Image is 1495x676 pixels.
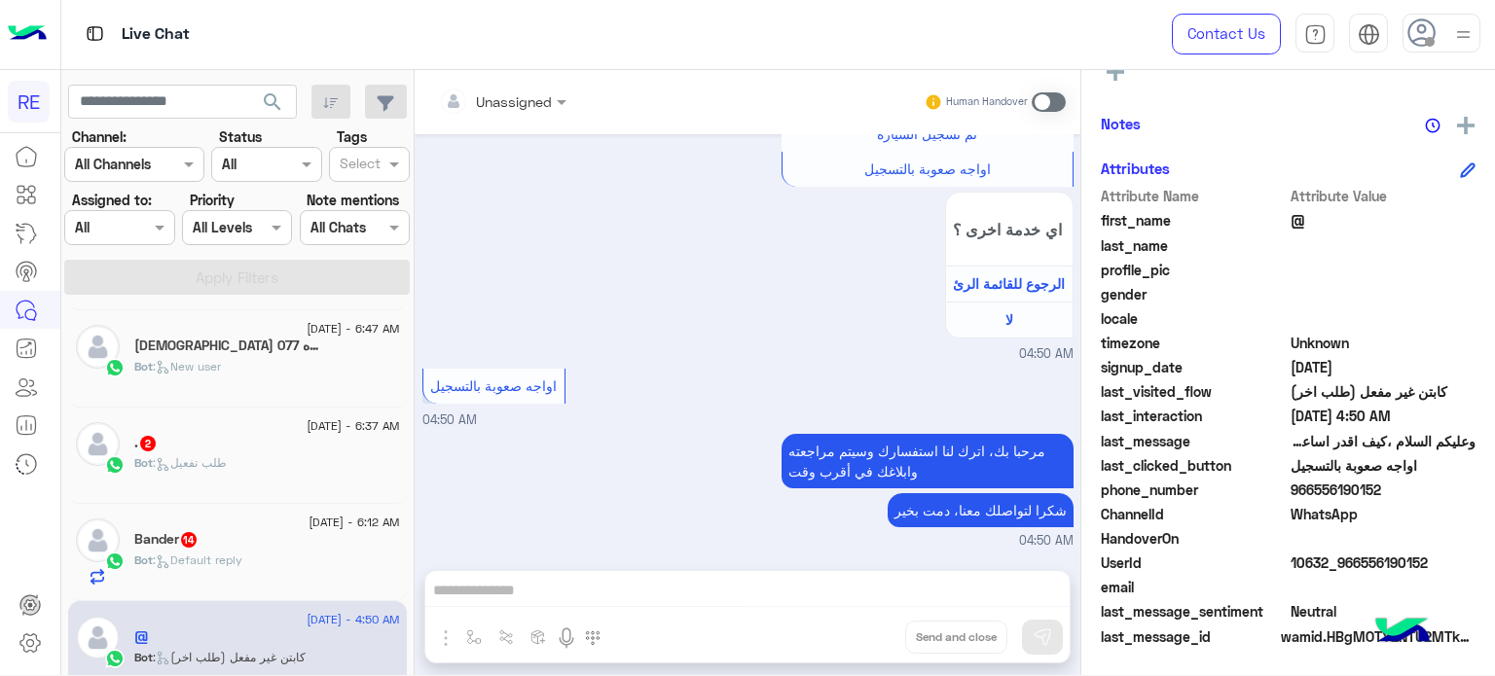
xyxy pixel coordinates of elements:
img: tab [83,21,107,46]
button: search [249,85,297,126]
span: signup_date [1101,357,1287,377]
img: profile [1451,22,1476,47]
span: wamid.HBgMOTY2NTU2MTkwMTUyFQIAEhgUM0EyNTgyQTQ2MTZDMTU5MEM0NEUA [1281,626,1476,647]
span: timezone [1101,333,1287,353]
p: 25/8/2025, 4:50 AM [782,434,1074,488]
h5: @ [134,628,149,645]
span: 04:50 AM [1019,532,1074,551]
span: Bot [134,650,153,664]
span: last_visited_flow [1101,381,1287,402]
img: WhatsApp [105,358,125,377]
span: اواجه صعوبة بالتسجيل [430,377,557,394]
span: null [1291,284,1477,304]
span: last_message [1101,431,1287,451]
span: [DATE] - 6:47 AM [307,320,399,338]
span: 04:50 AM [1019,345,1074,364]
img: WhatsApp [105,649,125,668]
label: Channel: [72,126,127,147]
img: defaultAdmin.png [76,325,120,369]
span: : Default reply [153,552,242,567]
span: email [1101,577,1287,597]
span: : طلب تفعيل [153,455,227,470]
span: 14 [181,532,197,548]
span: 2 [1291,504,1477,524]
span: اواجه صعوبة بالتسجيل [1291,455,1477,476]
span: Unknown [1291,333,1477,353]
span: 0 [1291,601,1477,622]
img: hulul-logo.png [1368,598,1437,666]
img: tab [1358,23,1380,46]
span: لا [1005,311,1013,328]
label: Note mentions [307,190,399,210]
span: : New user [153,359,221,374]
span: null [1291,308,1477,329]
img: add [1457,117,1475,134]
h5: سبحان الله وبحمده 077 [134,338,320,354]
span: [DATE] - 6:12 AM [309,514,399,531]
span: 10632_966556190152 [1291,552,1477,573]
h6: Notes [1101,115,1141,132]
p: 25/8/2025, 4:50 AM [888,493,1074,527]
label: Priority [190,190,235,210]
img: defaultAdmin.png [76,422,120,466]
img: WhatsApp [105,455,125,475]
span: الرجوع للقائمة الرئ [953,275,1065,292]
h6: Attributes [1101,160,1170,177]
span: last_name [1101,235,1287,256]
span: @ [1291,210,1477,231]
span: 04:50 AM [422,412,477,427]
span: gender [1101,284,1287,304]
img: tab [1304,23,1327,46]
span: كابتن غير مفعل (طلب اخر) [1291,381,1477,402]
span: null [1291,577,1477,597]
a: tab [1295,14,1334,54]
img: defaultAdmin.png [76,616,120,659]
div: RE [8,81,50,123]
a: Contact Us [1172,14,1281,54]
label: Status [219,126,262,147]
label: Tags [337,126,367,147]
span: ChannelId [1101,504,1287,524]
span: وعليكم السلام ،كيف اقدر اساعدك [1291,431,1477,451]
img: defaultAdmin.png [76,518,120,562]
span: first_name [1101,210,1287,231]
img: Logo [8,14,47,54]
button: Send and close [905,621,1007,654]
span: last_interaction [1101,406,1287,426]
img: notes [1425,118,1440,133]
div: Select [337,153,381,178]
span: اواجه صعوبة بالتسجيل [864,160,991,177]
span: اي خدمة اخرى ؟ [953,220,1066,238]
span: 2023-03-16T19:54:30.057Z [1291,357,1477,377]
span: 2025-08-25T01:50:38.41Z [1291,406,1477,426]
span: profile_pic [1101,260,1287,280]
span: locale [1101,308,1287,329]
span: تم تسجيل السيارة [877,125,977,142]
span: 966556190152 [1291,480,1477,500]
span: null [1291,528,1477,549]
small: Human Handover [946,94,1028,110]
span: last_message_sentiment [1101,601,1287,622]
h5: Bander [134,531,199,548]
label: Assigned to: [72,190,152,210]
img: WhatsApp [105,551,125,571]
span: 2 [140,436,156,451]
span: Bot [134,455,153,470]
span: search [261,90,284,114]
span: last_clicked_button [1101,455,1287,476]
span: UserId [1101,552,1287,573]
span: last_message_id [1101,626,1277,647]
span: phone_number [1101,480,1287,500]
span: Bot [134,552,153,567]
span: Bot [134,359,153,374]
span: HandoverOn [1101,528,1287,549]
span: [DATE] - 6:37 AM [307,417,399,435]
p: Live Chat [122,21,190,48]
span: Attribute Value [1291,186,1477,206]
h5: . [134,435,158,451]
span: Attribute Name [1101,186,1287,206]
span: : كابتن غير مفعل (طلب اخر) [153,650,306,664]
button: Apply Filters [64,260,410,295]
span: [DATE] - 4:50 AM [307,611,399,628]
